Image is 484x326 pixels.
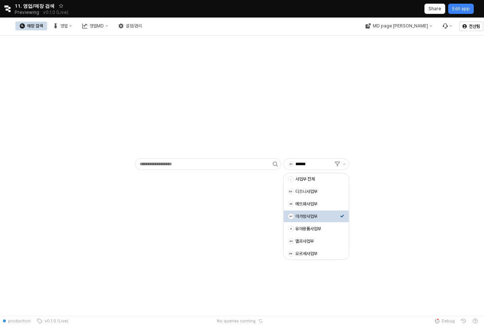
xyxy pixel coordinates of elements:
div: 엘르사업부 [295,238,340,244]
div: 매장 검색 [15,22,47,30]
div: 사업부 전체 [295,176,340,182]
div: Select an option [284,173,349,260]
p: Share [428,6,441,12]
div: Previewing v0.1.0 (Live) [15,7,72,18]
button: Add app to favorites [57,2,65,10]
div: 영업MD [78,22,113,30]
span: 11. 영업/매장 검색 [15,2,54,10]
span: A4 [288,201,294,206]
span: A9 [288,251,294,256]
div: 설정/관리 [126,23,142,29]
div: MD page [PERSON_NAME] [373,23,428,29]
span: production [8,318,31,324]
div: 디즈니사업부 [295,189,340,194]
button: Help [469,316,481,326]
div: 아가방사업부 [295,213,340,219]
span: Debug [442,318,455,324]
span: DS [288,189,294,194]
div: 영업 [49,22,76,30]
p: 전산팀 [469,23,480,29]
span: v0.1.0 (Live) [42,318,68,324]
div: 설정/관리 [114,22,146,30]
div: 영업MD [90,23,104,29]
button: Share app [424,4,445,14]
p: Edit app [452,6,470,12]
div: 영업 [60,23,68,29]
button: History [458,316,469,326]
button: Releases and History [39,7,72,18]
span: - [288,177,294,182]
div: 에뜨와사업부 [295,201,340,207]
div: 오르세사업부 [295,251,340,257]
div: MD page 이동 [361,22,436,30]
div: 유아용품사업부 [295,226,340,232]
span: A3 [288,239,294,244]
p: v0.1.0 (Live) [43,10,68,15]
div: Menu item 6 [438,22,456,30]
div: 매장 검색 [27,23,43,29]
span: No queries running [217,318,256,324]
button: Reset app state [257,319,264,323]
span: A1 [288,214,294,219]
span: A1 [288,162,294,167]
span: A [288,226,294,231]
span: Previewing [15,9,39,16]
button: 제안 사항 표시 [340,159,349,170]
